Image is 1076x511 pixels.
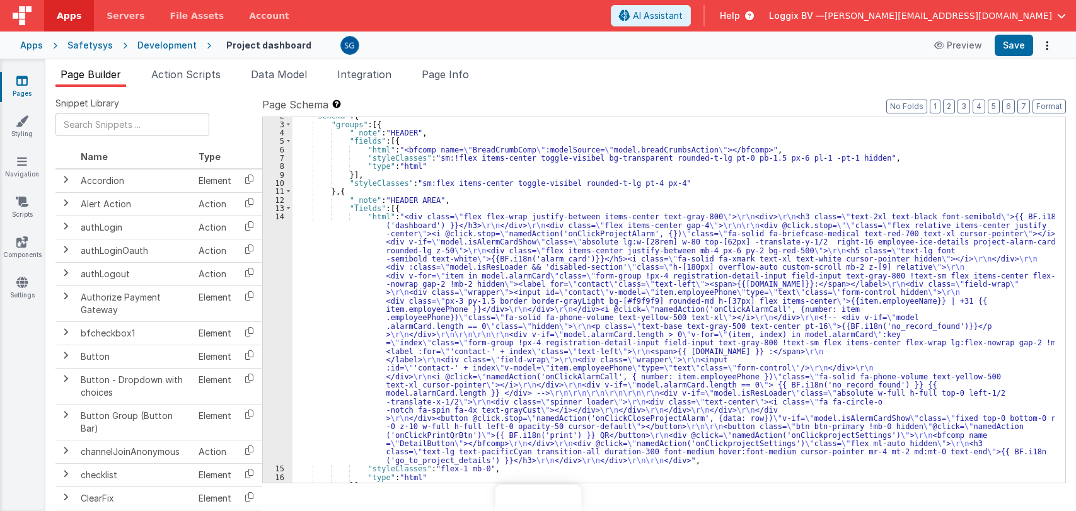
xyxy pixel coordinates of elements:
[1038,37,1056,54] button: Options
[263,212,292,464] div: 14
[76,192,194,215] td: Alert Action
[263,146,292,154] div: 6
[262,97,328,112] span: Page Schema
[263,129,292,137] div: 4
[943,100,955,113] button: 2
[263,204,292,212] div: 13
[988,100,1000,113] button: 5
[769,9,1066,22] button: Loggix BV — [PERSON_NAME][EMAIL_ADDRESS][DOMAIN_NAME]
[76,404,194,440] td: Button Group (Button Bar)
[263,196,292,204] div: 12
[341,37,359,54] img: 385c22c1e7ebf23f884cbf6fb2c72b80
[76,440,194,463] td: channelJoinAnonymous
[973,100,985,113] button: 4
[927,35,990,55] button: Preview
[61,68,121,81] span: Page Builder
[170,9,224,22] span: File Assets
[495,485,581,511] iframe: Marker.io feedback button
[76,239,194,262] td: authLoginOauth
[55,97,119,110] span: Snippet Library
[55,113,209,136] input: Search Snippets ...
[76,285,194,321] td: Authorize Payment Gateway
[824,9,1052,22] span: [PERSON_NAME][EMAIL_ADDRESS][DOMAIN_NAME]
[263,171,292,179] div: 9
[194,486,236,510] td: Element
[995,35,1033,56] button: Save
[1002,100,1015,113] button: 6
[194,192,236,215] td: Action
[251,68,307,81] span: Data Model
[151,68,221,81] span: Action Scripts
[194,262,236,285] td: Action
[199,151,221,162] span: Type
[226,40,311,50] h4: Project dashboard
[263,481,292,490] div: 17
[76,321,194,345] td: bfcheckbox1
[57,9,81,22] span: Apps
[81,151,108,162] span: Name
[263,464,292,473] div: 15
[76,345,194,368] td: Button
[76,463,194,486] td: checklist
[611,5,691,26] button: AI Assistant
[194,239,236,262] td: Action
[194,169,236,193] td: Element
[194,345,236,368] td: Element
[263,162,292,170] div: 8
[1017,100,1030,113] button: 7
[263,154,292,162] div: 7
[769,9,824,22] span: Loggix BV —
[930,100,940,113] button: 1
[137,39,197,52] div: Development
[194,440,236,463] td: Action
[194,368,236,404] td: Element
[263,137,292,145] div: 5
[194,321,236,345] td: Element
[76,368,194,404] td: Button - Dropdown with choices
[337,68,391,81] span: Integration
[194,215,236,239] td: Action
[76,262,194,285] td: authLogout
[76,486,194,510] td: ClearFix
[194,463,236,486] td: Element
[194,404,236,440] td: Element
[263,179,292,187] div: 10
[76,215,194,239] td: authLogin
[263,473,292,481] div: 16
[263,187,292,195] div: 11
[422,68,469,81] span: Page Info
[20,39,43,52] div: Apps
[633,9,683,22] span: AI Assistant
[263,120,292,129] div: 3
[76,169,194,193] td: Accordion
[194,285,236,321] td: Element
[720,9,740,22] span: Help
[886,100,927,113] button: No Folds
[107,9,144,22] span: Servers
[1033,100,1066,113] button: Format
[67,39,113,52] div: Safetysys
[957,100,970,113] button: 3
